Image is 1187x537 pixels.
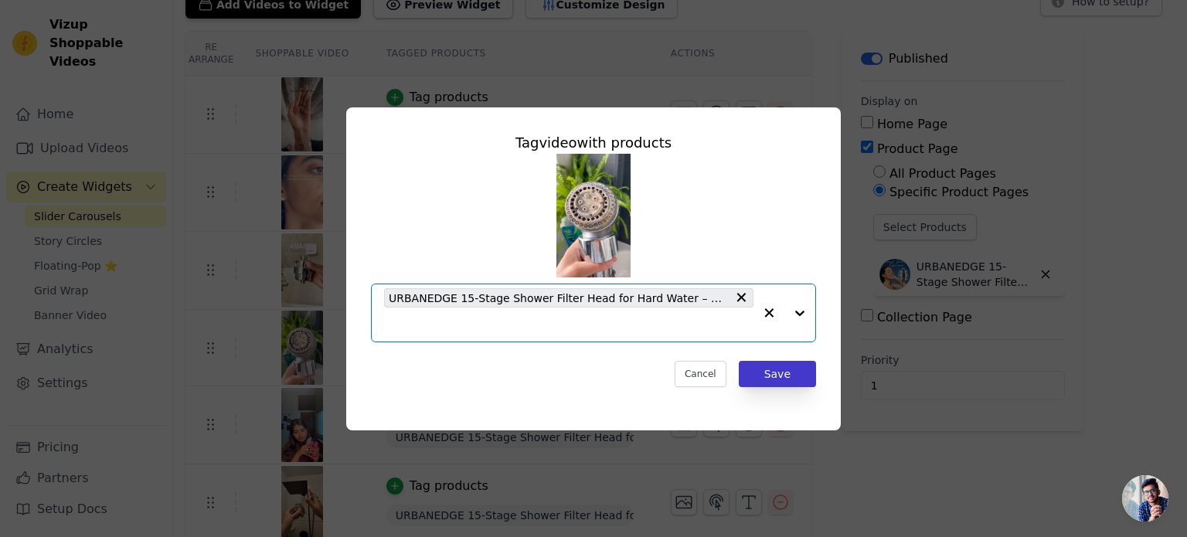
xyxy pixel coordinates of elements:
div: Tag video with products [371,132,816,154]
button: Save [739,361,816,387]
div: Open chat [1122,475,1168,522]
button: Cancel [675,361,726,387]
img: tn-3888c3e9af024f1d93ca462d58df5bc7.png [556,154,631,277]
span: URBANEDGE 15-Stage Shower Filter Head for Hard Water – Remove Impurities and Improves Skin, Hairs... [389,289,727,307]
